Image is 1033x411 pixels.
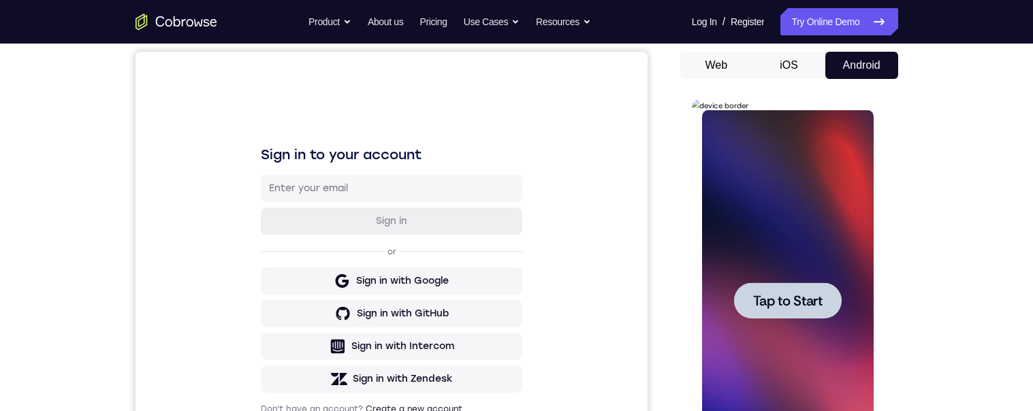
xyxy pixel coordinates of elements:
button: Sign in with Google [125,216,387,243]
a: About us [368,8,403,35]
button: Resources [536,8,591,35]
a: Register [731,8,764,35]
button: Web [680,52,753,79]
button: Tap to Start [42,182,150,218]
p: or [249,195,264,205]
div: Sign in with Google [221,223,313,236]
button: Sign in with Zendesk [125,314,387,341]
button: Sign in with GitHub [125,248,387,276]
a: Log In [692,8,717,35]
div: Sign in with Intercom [216,288,319,301]
span: / [722,14,725,30]
span: Tap to Start [61,194,131,208]
a: Try Online Demo [780,8,897,35]
button: iOS [752,52,825,79]
p: Don't have an account? [125,352,387,363]
a: Create a new account [230,352,327,362]
div: Sign in with GitHub [221,255,313,269]
a: Go to the home page [136,14,217,30]
button: Sign in with Intercom [125,281,387,308]
a: Pricing [419,8,447,35]
button: Product [308,8,351,35]
div: Sign in with Zendesk [217,320,317,334]
button: Android [825,52,898,79]
button: Use Cases [464,8,520,35]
